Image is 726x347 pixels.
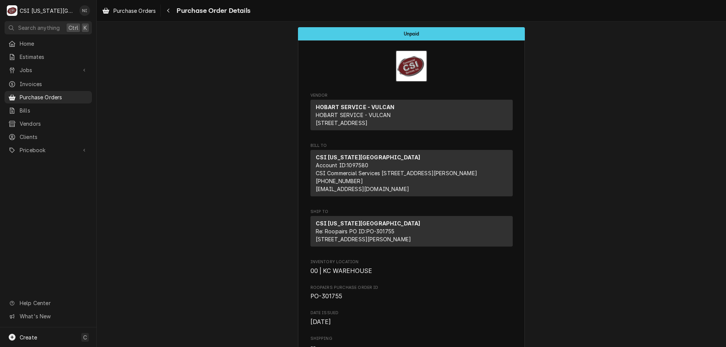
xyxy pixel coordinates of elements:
[20,40,88,48] span: Home
[310,100,513,133] div: Vendor
[84,24,87,32] span: K
[5,144,92,156] a: Go to Pricebook
[310,209,513,250] div: Purchase Order Ship To
[310,318,513,327] span: Date Issued
[310,267,372,275] span: 00 | KC WAREHOUSE
[310,93,513,99] span: Vendor
[20,66,77,74] span: Jobs
[310,292,513,301] span: Roopairs Purchase Order ID
[5,310,92,322] a: Go to What's New
[310,259,513,275] div: Inventory Location
[5,91,92,103] a: Purchase Orders
[5,51,92,63] a: Estimates
[316,162,369,168] span: Account ID: 1097580
[99,5,159,17] a: Purchase Orders
[396,50,427,82] img: Logo
[310,310,513,316] span: Date Issued
[20,133,88,141] span: Clients
[310,93,513,134] div: Purchase Order Vendor
[79,5,90,16] div: NI
[5,21,92,34] button: Search anythingCtrlK
[18,24,60,32] span: Search anything
[79,5,90,16] div: Nate Ingram's Avatar
[310,209,513,215] span: Ship To
[310,150,513,199] div: Bill To
[5,64,92,76] a: Go to Jobs
[316,186,409,192] a: [EMAIL_ADDRESS][DOMAIN_NAME]
[20,120,88,128] span: Vendors
[404,31,419,36] span: Unpaid
[20,312,87,320] span: What's New
[174,6,250,16] span: Purchase Order Details
[310,150,513,196] div: Bill To
[310,143,513,200] div: Purchase Order Bill To
[310,267,513,276] span: Inventory Location
[5,297,92,309] a: Go to Help Center
[310,310,513,326] div: Date Issued
[316,154,420,160] strong: CSI [US_STATE][GEOGRAPHIC_DATA]
[5,131,92,143] a: Clients
[7,5,17,16] div: CSI Kansas City's Avatar
[310,100,513,130] div: Vendor
[5,37,92,50] a: Home
[20,146,77,154] span: Pricebook
[316,104,395,110] strong: HOBART SERVICE - VULCAN
[310,216,513,247] div: Ship To
[20,7,75,15] div: CSI [US_STATE][GEOGRAPHIC_DATA]
[113,7,156,15] span: Purchase Orders
[83,333,87,341] span: C
[7,5,17,16] div: C
[5,78,92,90] a: Invoices
[20,334,37,341] span: Create
[310,293,342,300] span: PO-301755
[310,216,513,250] div: Ship To
[310,259,513,265] span: Inventory Location
[20,299,87,307] span: Help Center
[20,93,88,101] span: Purchase Orders
[162,5,174,17] button: Navigate back
[310,285,513,291] span: Roopairs Purchase Order ID
[310,336,513,342] span: Shipping
[316,112,391,126] span: HOBART SERVICE - VULCAN [STREET_ADDRESS]
[310,285,513,301] div: Roopairs Purchase Order ID
[5,117,92,130] a: Vendors
[316,170,477,176] span: CSI Commercial Services [STREET_ADDRESS][PERSON_NAME]
[20,106,88,114] span: Bills
[316,220,420,227] strong: CSI [US_STATE][GEOGRAPHIC_DATA]
[310,318,331,325] span: [DATE]
[316,236,411,242] span: [STREET_ADDRESS][PERSON_NAME]
[20,80,88,88] span: Invoices
[5,104,92,117] a: Bills
[298,27,525,40] div: Status
[68,24,78,32] span: Ctrl
[316,178,363,184] a: [PHONE_NUMBER]
[20,53,88,61] span: Estimates
[310,143,513,149] span: Bill To
[316,228,395,234] span: Re: Roopairs PO ID: PO-301755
